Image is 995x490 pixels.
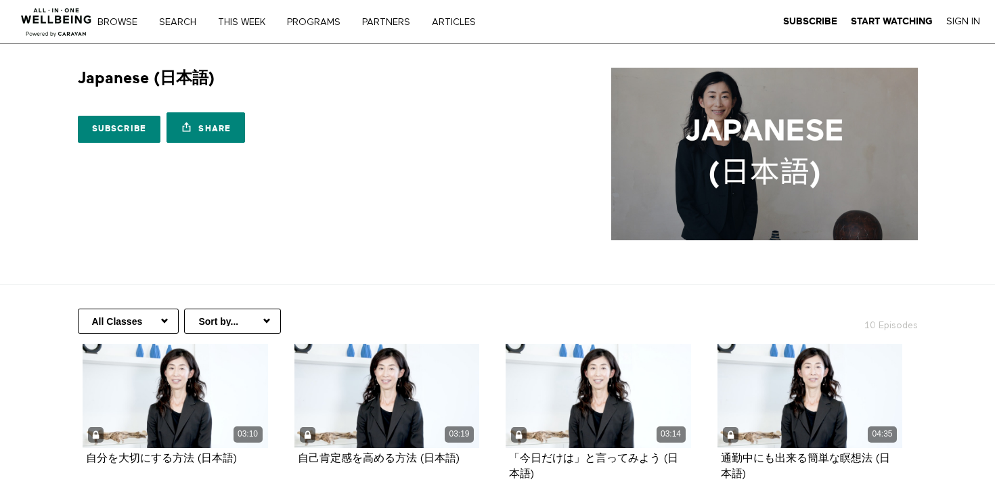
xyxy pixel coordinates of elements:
[167,112,245,143] a: Share
[783,16,837,26] strong: Subscribe
[294,344,480,448] a: 自己肯定感を高める方法 (日本語) 03:19
[83,344,268,448] a: 自分を大切にする方法 (日本語) 03:10
[154,18,211,27] a: Search
[78,116,161,143] a: Subscribe
[234,426,263,442] div: 03:10
[868,426,897,442] div: 04:35
[721,453,890,479] a: 通勤中にも出来る簡単な瞑想法 (日本語)
[717,344,903,448] a: 通勤中にも出来る簡単な瞑想法 (日本語) 04:35
[86,453,237,464] strong: 自分を大切にする方法 (日本語)
[78,68,215,89] h1: Japanese (日本語)
[509,453,678,480] strong: 「今日だけは」と言ってみよう (日本語)
[946,16,980,28] a: Sign In
[509,453,678,479] a: 「今日だけは」と言ってみよう (日本語)
[611,68,918,240] img: Japanese (日本語)
[298,453,460,464] a: 自己肯定感を高める方法 (日本語)
[93,18,152,27] a: Browse
[282,18,355,27] a: PROGRAMS
[213,18,280,27] a: THIS WEEK
[427,18,490,27] a: ARTICLES
[357,18,424,27] a: PARTNERS
[445,426,474,442] div: 03:19
[851,16,933,26] strong: Start Watching
[851,16,933,28] a: Start Watching
[721,453,890,480] strong: 通勤中にも出来る簡単な瞑想法 (日本語)
[774,309,926,332] h2: 10 Episodes
[506,344,691,448] a: 「今日だけは」と言ってみよう (日本語) 03:14
[107,15,504,28] nav: Primary
[86,453,237,464] a: 自分を大切にする方法 (日本語)
[298,453,460,464] strong: 自己肯定感を高める方法 (日本語)
[783,16,837,28] a: Subscribe
[657,426,686,442] div: 03:14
